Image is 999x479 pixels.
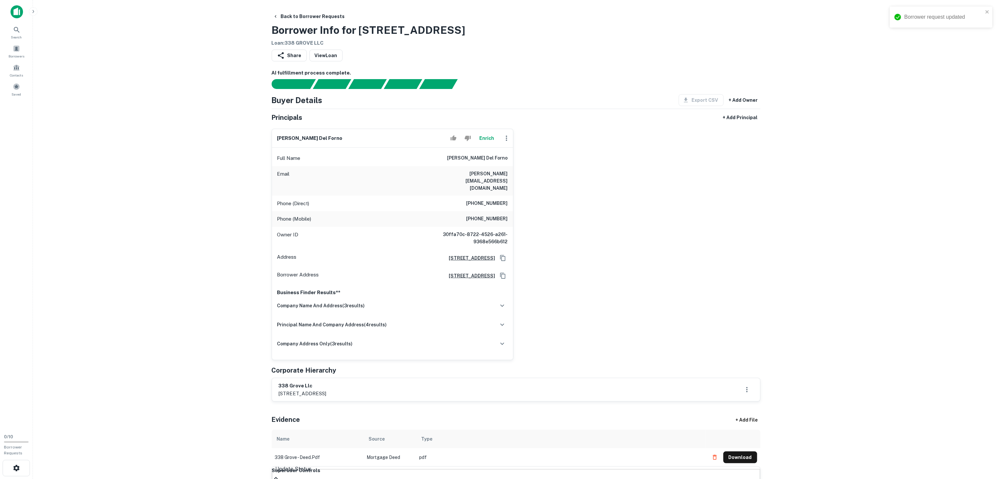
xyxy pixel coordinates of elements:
[272,69,761,77] h6: AI fulfillment process complete.
[2,42,31,60] a: Borrowers
[277,302,365,309] h6: company name and address ( 3 results)
[277,289,508,296] p: Business Finder Results**
[419,79,458,89] div: Principals found, still searching for contact information. This may take time...
[416,430,706,448] th: Type
[272,430,364,448] th: Name
[2,80,31,98] a: Saved
[4,445,22,455] span: Borrower Requests
[723,451,757,463] button: Download
[448,132,459,145] button: Accept
[429,170,508,192] h6: [PERSON_NAME][EMAIL_ADDRESS][DOMAIN_NAME]
[462,132,473,145] button: Reject
[277,154,301,162] p: Full Name
[277,321,387,328] h6: principal name and company address ( 4 results)
[384,79,422,89] div: Principals found, AI now looking for contact information...
[270,11,348,22] button: Back to Borrower Requests
[272,415,300,425] h5: Evidence
[277,435,290,443] div: Name
[272,39,465,47] h6: Loan : 338 GROVE LLC
[272,467,760,474] h6: Superuser Controls
[10,73,23,78] span: Contacts
[369,435,385,443] div: Source
[272,430,761,467] div: scrollable content
[309,50,343,61] a: ViewLoan
[277,231,299,245] p: Owner ID
[12,92,21,97] span: Saved
[272,94,323,106] h4: Buyer Details
[264,79,313,89] div: Sending borrower request to AI...
[709,452,721,463] button: Delete file
[720,112,761,123] button: + Add Principal
[364,430,416,448] th: Source
[277,170,290,192] p: Email
[466,215,508,223] h6: [PHONE_NUMBER]
[429,231,508,245] h6: 30ffa70c-8722-4526-a261-9368e566b612
[498,253,508,263] button: Copy Address
[272,448,364,467] td: 338 grove - deed.pdf
[313,79,351,89] div: Your request is received and processing...
[466,200,508,207] h6: [PHONE_NUMBER]
[277,135,343,142] h6: [PERSON_NAME] del forno
[272,22,465,38] h3: Borrower Info for [STREET_ADDRESS]
[277,200,309,207] p: Phone (Direct)
[476,132,497,145] button: Enrich
[277,253,297,263] p: Address
[2,23,31,41] a: Search
[4,434,13,439] span: 0 / 10
[364,448,416,467] td: Mortgage Deed
[498,271,508,281] button: Copy Address
[277,271,319,281] p: Borrower Address
[277,340,353,347] h6: company address only ( 3 results)
[447,154,508,162] h6: [PERSON_NAME] del forno
[277,215,311,223] p: Phone (Mobile)
[444,254,495,262] a: [STREET_ADDRESS]
[11,5,23,18] img: capitalize-icon.png
[421,435,433,443] div: Type
[2,61,31,79] a: Contacts
[904,13,983,21] div: Borrower request updated
[444,272,495,279] a: [STREET_ADDRESS]
[272,113,303,122] h5: Principals
[272,365,336,375] h5: Corporate Hierarchy
[966,426,999,458] iframe: Chat Widget
[348,79,387,89] div: Documents found, AI parsing details...
[279,382,327,390] h6: 338 grove llc
[272,50,307,61] button: Share
[279,390,327,398] p: [STREET_ADDRESS]
[985,9,990,15] button: close
[9,54,24,59] span: Borrowers
[724,414,770,426] div: + Add File
[11,34,22,40] span: Search
[726,94,761,106] button: + Add Owner
[416,448,706,467] td: pdf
